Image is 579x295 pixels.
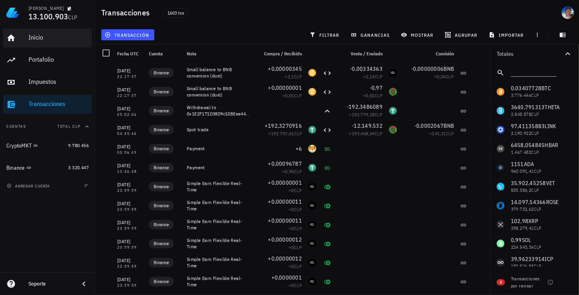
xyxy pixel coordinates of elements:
[117,151,142,155] div: 00:56:49
[117,162,142,170] div: [DATE]
[294,187,302,193] span: CLP
[106,32,149,38] span: transacción
[294,93,302,98] span: CLP
[490,44,579,63] button: Totales
[28,78,89,85] div: Impuestos
[117,181,142,189] div: [DATE]
[3,117,92,136] button: CuentasTotal CLP
[187,199,251,212] div: Simple Earn Flexible Real-Time
[154,221,169,229] span: Binance
[154,145,169,153] span: Binance
[294,74,302,79] span: CLP
[117,189,142,193] div: 23:59:59
[562,6,574,19] div: avatar
[285,93,294,98] span: 0,01
[291,263,294,269] span: 0
[28,5,64,11] div: [PERSON_NAME]
[268,84,302,91] span: +0,00000001
[294,168,302,174] span: CLP
[117,113,142,117] div: 05:02:06
[268,179,302,186] span: +0,00000001
[57,124,81,129] span: Total CLP
[291,206,294,212] span: 0
[271,274,302,281] span: +0,0000001
[308,145,316,153] div: 1MBABYDOGE-icon
[366,93,375,98] span: 0,01
[268,130,302,136] span: ≈
[497,51,563,57] div: Totales
[375,112,383,117] span: CLP
[117,67,142,75] div: [DATE]
[389,107,397,115] div: USDT-icon
[308,202,316,210] div: IO-icon
[117,238,142,246] div: [DATE]
[289,206,302,212] span: ≈
[6,6,19,19] img: LedgiFi
[154,88,169,96] span: Binance
[117,219,142,227] div: [DATE]
[154,183,169,191] span: Binance
[414,122,444,129] span: -0,0002067
[268,236,302,243] span: +0,00000012
[187,165,251,171] div: Payment
[117,200,142,208] div: [DATE]
[308,183,316,191] div: IO-icon
[398,29,439,40] button: mostrar
[294,130,302,136] span: CLP
[306,29,344,40] button: filtrar
[308,69,316,77] div: BNB-icon
[285,74,302,79] span: ≈
[389,69,397,77] div: IO-icon
[375,74,383,79] span: CLP
[363,93,383,98] span: ≈
[291,187,294,193] span: 0
[289,282,302,288] span: ≈
[429,130,454,136] span: ≈
[308,259,316,267] div: IO-icon
[28,34,89,41] div: Inicio
[187,218,251,231] div: Simple Earn Flexible Real-Time
[167,9,184,17] span: 1603 txs
[282,168,302,174] span: ≈
[352,32,389,38] span: ganancias
[349,112,383,117] span: ≈
[350,65,383,72] span: -0,00334363
[3,73,92,92] a: Impuestos
[68,14,78,21] span: CLP
[347,103,383,110] span: -192,3486089
[68,142,89,148] span: 9.780.456
[485,29,529,40] button: importar
[3,95,92,114] a: Transacciones
[437,74,446,79] span: 0,04
[446,74,454,79] span: CLP
[282,93,302,98] span: ≈
[6,165,25,171] div: Binance
[294,282,302,288] span: CLP
[154,107,169,115] span: Binance
[154,240,169,248] span: Binance
[68,165,89,170] span: 3.320.447
[444,122,454,129] span: BNB
[351,51,383,57] span: Venta / Enviado
[308,88,316,96] div: BNB-icon
[366,74,375,79] span: 2,14
[352,112,375,117] span: 192.779,18
[117,75,142,79] div: 22:17:37
[117,246,142,250] div: 23:59:59
[291,225,294,231] span: 0
[8,183,50,189] span: agregar cuenta
[375,130,383,136] span: CLP
[500,279,502,286] span: 8
[268,160,302,167] span: +0,00096787
[375,93,383,98] span: CLP
[442,29,482,40] button: agrupar
[187,127,251,133] div: Spot trade
[117,257,142,265] div: [DATE]
[117,208,142,212] div: 23:59:59
[432,130,446,136] span: 143,31
[187,51,196,57] span: Nota
[352,130,375,136] span: 193.468,44
[411,65,444,72] span: -0,00000006
[308,164,316,172] div: USDT-icon
[389,126,397,134] div: PEPE-icon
